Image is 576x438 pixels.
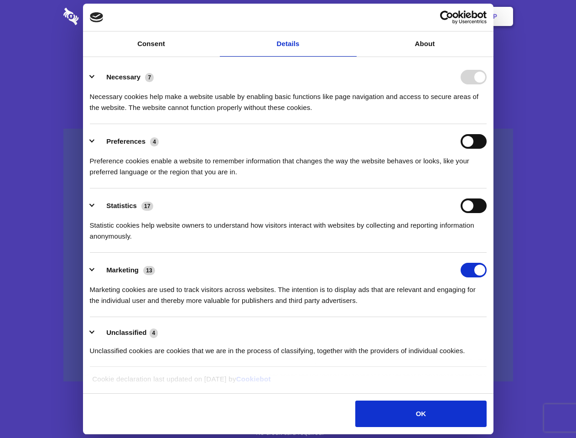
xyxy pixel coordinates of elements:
a: Pricing [268,2,307,31]
a: Details [220,31,357,57]
h1: Eliminate Slack Data Loss. [63,41,513,74]
div: Preference cookies enable a website to remember information that changes the way the website beha... [90,149,487,177]
a: Usercentrics Cookiebot - opens in a new window [407,10,487,24]
a: Login [414,2,453,31]
label: Preferences [106,137,145,145]
button: OK [355,401,486,427]
a: About [357,31,493,57]
span: 7 [145,73,154,82]
button: Necessary (7) [90,70,160,84]
span: 4 [150,137,159,146]
button: Statistics (17) [90,198,159,213]
div: Unclassified cookies are cookies that we are in the process of classifying, together with the pro... [90,339,487,356]
a: Cookiebot [236,375,271,383]
span: 13 [143,266,155,275]
button: Marketing (13) [90,263,161,277]
img: logo [90,12,104,22]
div: Marketing cookies are used to track visitors across websites. The intention is to display ads tha... [90,277,487,306]
div: Necessary cookies help make a website usable by enabling basic functions like page navigation and... [90,84,487,113]
h4: Auto-redaction of sensitive data, encrypted data sharing and self-destructing private chats. Shar... [63,83,513,113]
a: Contact [370,2,412,31]
label: Statistics [106,202,137,209]
button: Unclassified (4) [90,327,164,339]
img: logo-wordmark-white-trans-d4663122ce5f474addd5e946df7df03e33cb6a1c49d2221995e7729f52c070b2.svg [63,8,141,25]
div: Cookie declaration last updated on [DATE] by [85,374,491,391]
span: 17 [141,202,153,211]
div: Statistic cookies help website owners to understand how visitors interact with websites by collec... [90,213,487,242]
label: Marketing [106,266,139,274]
span: 4 [150,328,158,338]
a: Wistia video thumbnail [63,129,513,382]
button: Preferences (4) [90,134,165,149]
a: Consent [83,31,220,57]
label: Necessary [106,73,140,81]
